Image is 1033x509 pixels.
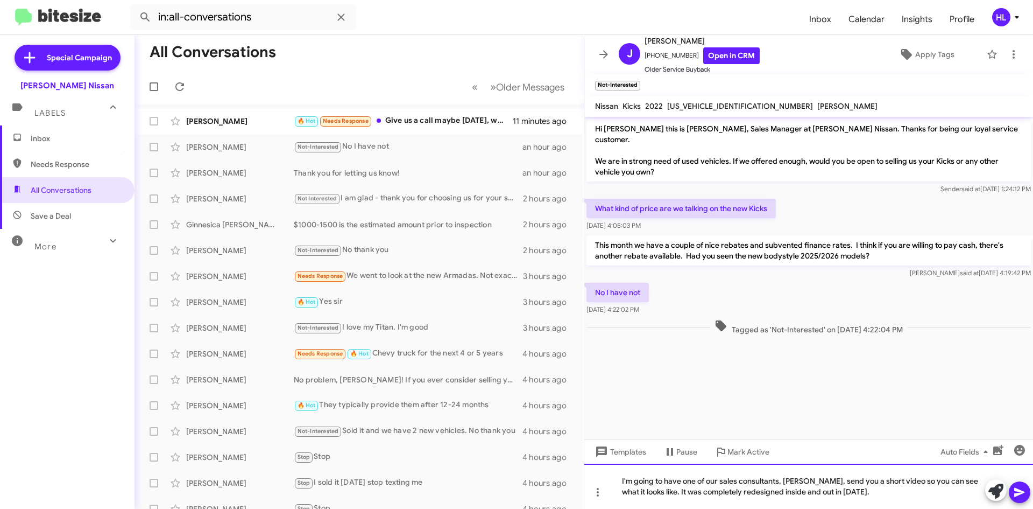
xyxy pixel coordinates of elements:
span: More [34,242,56,252]
div: We went to look at the new Armadas. Not exactly in the market for one just yet but maybe sometime... [294,270,523,282]
h1: All Conversations [150,44,276,61]
div: [PERSON_NAME] [186,142,294,152]
div: 4 hours ago [522,348,575,359]
div: 4 hours ago [522,400,575,411]
span: Older Messages [496,81,564,93]
small: Not-Interested [595,81,640,90]
a: Profile [941,4,983,35]
span: Insights [893,4,941,35]
span: [DATE] 4:05:03 PM [586,221,641,229]
div: [PERSON_NAME] [186,323,294,333]
a: Special Campaign [15,45,121,71]
span: » [490,80,496,94]
div: 4 hours ago [522,478,575,489]
div: [PERSON_NAME] [186,245,294,256]
a: Open in CRM [703,47,760,64]
span: Stop [298,454,310,461]
span: Not-Interested [298,324,339,331]
div: No I have not [294,141,522,153]
div: 11 minutes ago [513,116,575,127]
div: [PERSON_NAME] [186,168,294,178]
div: Thank you for letting us know! [294,168,522,178]
span: said at [961,185,980,193]
span: Older Service Buyback [645,64,760,75]
span: [US_VEHICLE_IDENTIFICATION_NUMBER] [667,101,813,111]
div: 2 hours ago [523,193,575,204]
span: Templates [593,442,646,462]
span: 🔥 Hot [298,298,316,305]
div: Chevy truck for the next 4 or 5 years [294,347,522,360]
div: 3 hours ago [523,297,575,308]
div: 3 hours ago [523,271,575,282]
span: Save a Deal [31,211,71,221]
span: J [627,45,633,62]
div: I sold it [DATE] stop texting me [294,477,522,489]
span: Needs Response [31,159,122,170]
div: 4 hours ago [522,452,575,463]
nav: Page navigation example [466,76,571,98]
p: No I have not [586,283,649,302]
div: Yes sir [294,296,523,308]
div: No thank you [294,244,523,256]
span: Special Campaign [47,52,112,63]
div: No problem, [PERSON_NAME]! If you ever consider selling your vehicle in the future, feel free to ... [294,374,522,385]
span: [PHONE_NUMBER] [645,47,760,64]
span: Not-Interested [298,428,339,435]
div: [PERSON_NAME] [186,116,294,127]
span: Labels [34,108,66,118]
button: Auto Fields [932,442,1001,462]
div: [PERSON_NAME] [186,297,294,308]
div: [PERSON_NAME] [186,271,294,282]
span: Pause [676,442,697,462]
button: Next [484,76,571,98]
span: [PERSON_NAME] [DATE] 4:19:42 PM [910,269,1031,277]
span: « [472,80,478,94]
div: Stop [294,451,522,463]
div: [PERSON_NAME] Nissan [20,80,114,91]
span: 🔥 Hot [298,117,316,124]
div: 2 hours ago [523,219,575,230]
div: Ginnesica [PERSON_NAME] [186,219,294,230]
span: Not Interested [298,195,337,202]
span: Kicks [622,101,641,111]
input: Search [130,4,356,30]
div: HL [992,8,1010,26]
div: [PERSON_NAME] [186,452,294,463]
a: Inbox [801,4,840,35]
span: 🔥 Hot [298,402,316,409]
span: [PERSON_NAME] [817,101,878,111]
span: Needs Response [323,117,369,124]
span: All Conversations [31,185,91,196]
div: [PERSON_NAME] [186,426,294,437]
div: 4 hours ago [522,426,575,437]
p: Hi [PERSON_NAME] this is [PERSON_NAME], Sales Manager at [PERSON_NAME] Nissan. Thanks for being o... [586,119,1031,182]
div: I love my Titan. I'm good [294,322,523,334]
button: Templates [584,442,655,462]
span: [DATE] 4:22:02 PM [586,305,639,313]
div: I am glad - thank you for choosing us for your service and sales needs! [294,192,523,205]
span: said at [960,269,979,277]
span: Apply Tags [915,45,954,64]
span: Inbox [31,133,122,144]
button: Previous [465,76,484,98]
div: [PERSON_NAME] [186,400,294,411]
span: Sender [DATE] 1:24:12 PM [940,185,1031,193]
div: 4 hours ago [522,374,575,385]
div: Sold it and we have 2 new vehicles. No thank you [294,425,522,437]
div: Give us a call maybe [DATE], we are in a meeting this evening [294,115,513,127]
span: 🔥 Hot [350,350,369,357]
span: 2022 [645,101,663,111]
div: $1000-1500 is the estimated amount prior to inspection [294,219,523,230]
div: I'm going to have one of our sales consultants, [PERSON_NAME], send you a short video so you can ... [584,464,1033,509]
div: [PERSON_NAME] [186,374,294,385]
div: an hour ago [522,168,575,178]
button: Apply Tags [871,45,981,64]
span: Mark Active [727,442,769,462]
div: [PERSON_NAME] [186,193,294,204]
span: Calendar [840,4,893,35]
button: Mark Active [706,442,778,462]
div: 2 hours ago [523,245,575,256]
p: This month we have a couple of nice rebates and subvented finance rates. I think if you are willi... [586,235,1031,266]
span: Nissan [595,101,618,111]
